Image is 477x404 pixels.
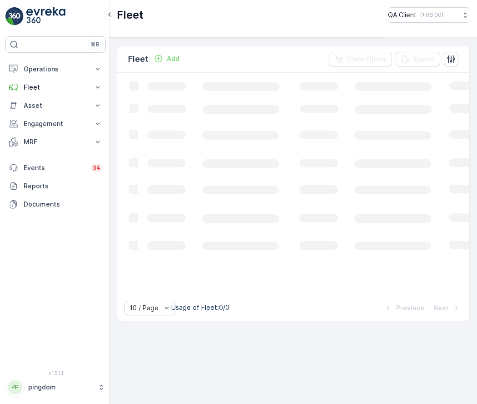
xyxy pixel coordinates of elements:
[171,303,229,312] p: Usage of Fleet : 0/0
[5,195,106,213] a: Documents
[24,119,88,128] p: Engagement
[117,8,144,22] p: Fleet
[5,96,106,115] button: Asset
[396,303,424,313] p: Previous
[420,11,443,19] p: ( +03:00 )
[24,200,102,209] p: Documents
[24,163,85,172] p: Events
[5,60,106,78] button: Operations
[93,164,100,172] p: 34
[5,115,106,133] button: Engagement
[8,380,22,394] div: PP
[26,7,65,25] img: logo_light-DOdMpM7g.png
[5,78,106,96] button: Fleet
[167,54,179,63] p: Add
[383,303,425,313] button: Previous
[388,7,470,23] button: QA Client(+03:00)
[5,133,106,151] button: MRF
[128,53,149,66] p: Fleet
[5,159,106,177] a: Events34
[28,383,93,392] p: pingdom
[329,52,392,66] button: Clear Filters
[432,303,462,313] button: Next
[414,55,435,64] p: Export
[24,65,88,74] p: Operations
[24,101,88,110] p: Asset
[433,303,448,313] p: Next
[396,52,440,66] button: Export
[24,182,102,191] p: Reports
[5,7,24,25] img: logo
[5,177,106,195] a: Reports
[90,41,99,48] p: ⌘B
[388,10,417,20] p: QA Client
[347,55,387,64] p: Clear Filters
[5,378,106,397] button: PPpingdom
[150,53,183,64] button: Add
[24,137,88,146] p: MRF
[5,370,106,376] span: v 1.51.1
[24,83,88,92] p: Fleet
